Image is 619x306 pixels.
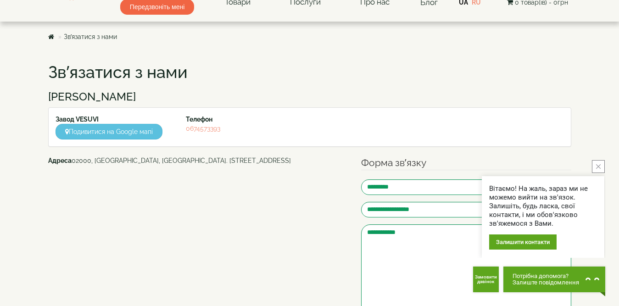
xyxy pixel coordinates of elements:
h3: [PERSON_NAME] [48,91,571,103]
h1: Зв’язатися з нами [48,63,571,82]
div: Залишити контакти [489,234,557,250]
strong: Телефон [186,116,212,123]
span: Замовити дзвінок [475,275,497,284]
a: Подивитися на Google мапі [56,124,162,139]
button: Get Call button [473,267,499,292]
legend: Форма зв’язку [361,156,571,170]
a: 0674573393 [186,125,220,132]
span: Потрібна допомога? [513,273,579,279]
span: Залиште повідомлення [513,279,579,286]
button: Chat button [503,267,605,292]
strong: Завод VESUVI [56,116,99,123]
address: 02000, [GEOGRAPHIC_DATA], [GEOGRAPHIC_DATA]. [STREET_ADDRESS] [48,156,348,165]
a: Зв’язатися з нами [64,33,117,40]
div: Вітаємо! На жаль, зараз ми не можемо вийти на зв'язок. Залишіть, будь ласка, свої контакти, і ми ... [489,184,597,228]
b: Адреса [48,157,72,164]
button: close button [592,160,605,173]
